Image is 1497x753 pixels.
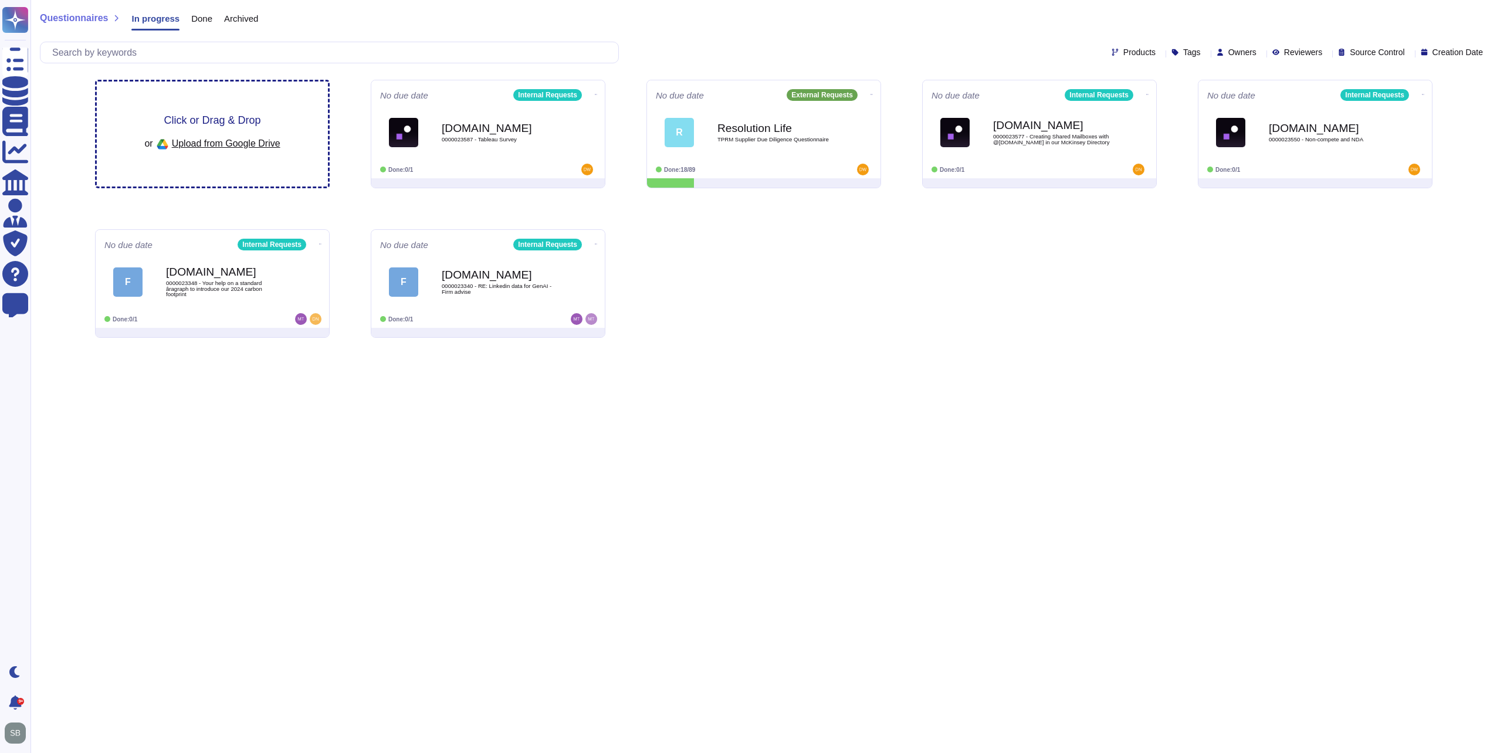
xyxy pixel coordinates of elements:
[940,167,964,173] span: Done: 0/1
[442,137,559,143] span: 0000023587 - Tableau Survey
[940,118,970,147] img: Logo
[442,269,559,280] b: [DOMAIN_NAME]
[442,123,559,134] b: [DOMAIN_NAME]
[295,313,307,325] img: user
[153,135,172,154] img: google drive
[172,138,280,148] span: Upload from Google Drive
[513,239,582,250] div: Internal Requests
[581,164,593,175] img: user
[144,135,280,154] div: or
[1216,118,1245,147] img: Logo
[191,14,212,23] span: Done
[1284,48,1322,56] span: Reviewers
[1133,164,1144,175] img: user
[1215,167,1240,173] span: Done: 0/1
[1408,164,1420,175] img: user
[389,118,418,147] img: Logo
[1269,137,1386,143] span: 0000023550 - Non-compete and NDA
[993,120,1110,131] b: [DOMAIN_NAME]
[442,283,559,294] span: 0000023340 - RE: Linkedin data for GenAI - Firm advise
[1432,48,1483,56] span: Creation Date
[665,118,694,147] div: R
[380,91,428,100] span: No due date
[656,91,704,100] span: No due date
[2,720,34,746] button: user
[113,316,137,323] span: Done: 0/1
[238,239,306,250] div: Internal Requests
[224,14,258,23] span: Archived
[104,240,153,249] span: No due date
[717,123,835,134] b: Resolution Life
[17,698,24,705] div: 9+
[40,13,108,23] span: Questionnaires
[993,134,1110,145] span: 0000023577 - Creating Shared Mailboxes with @[DOMAIN_NAME] in our McKinsey Directory
[388,167,413,173] span: Done: 0/1
[932,91,980,100] span: No due date
[513,89,582,101] div: Internal Requests
[1183,48,1201,56] span: Tags
[787,89,858,101] div: External Requests
[5,723,26,744] img: user
[1065,89,1133,101] div: Internal Requests
[1350,48,1404,56] span: Source Control
[717,137,835,143] span: TPRM Supplier Due Diligence Questionnaire
[1228,48,1256,56] span: Owners
[310,313,321,325] img: user
[1340,89,1409,101] div: Internal Requests
[857,164,869,175] img: user
[1207,91,1255,100] span: No due date
[166,280,283,297] span: 0000023348 - Your help on a standard âragraph to introduce our 2024 carbon footprint
[380,240,428,249] span: No due date
[113,267,143,297] div: F
[166,266,283,277] b: [DOMAIN_NAME]
[1123,48,1156,56] span: Products
[585,313,597,325] img: user
[131,14,179,23] span: In progress
[388,316,413,323] span: Done: 0/1
[164,115,260,126] span: Click or Drag & Drop
[571,313,582,325] img: user
[664,167,695,173] span: Done: 18/89
[1269,123,1386,134] b: [DOMAIN_NAME]
[389,267,418,297] div: F
[46,42,618,63] input: Search by keywords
